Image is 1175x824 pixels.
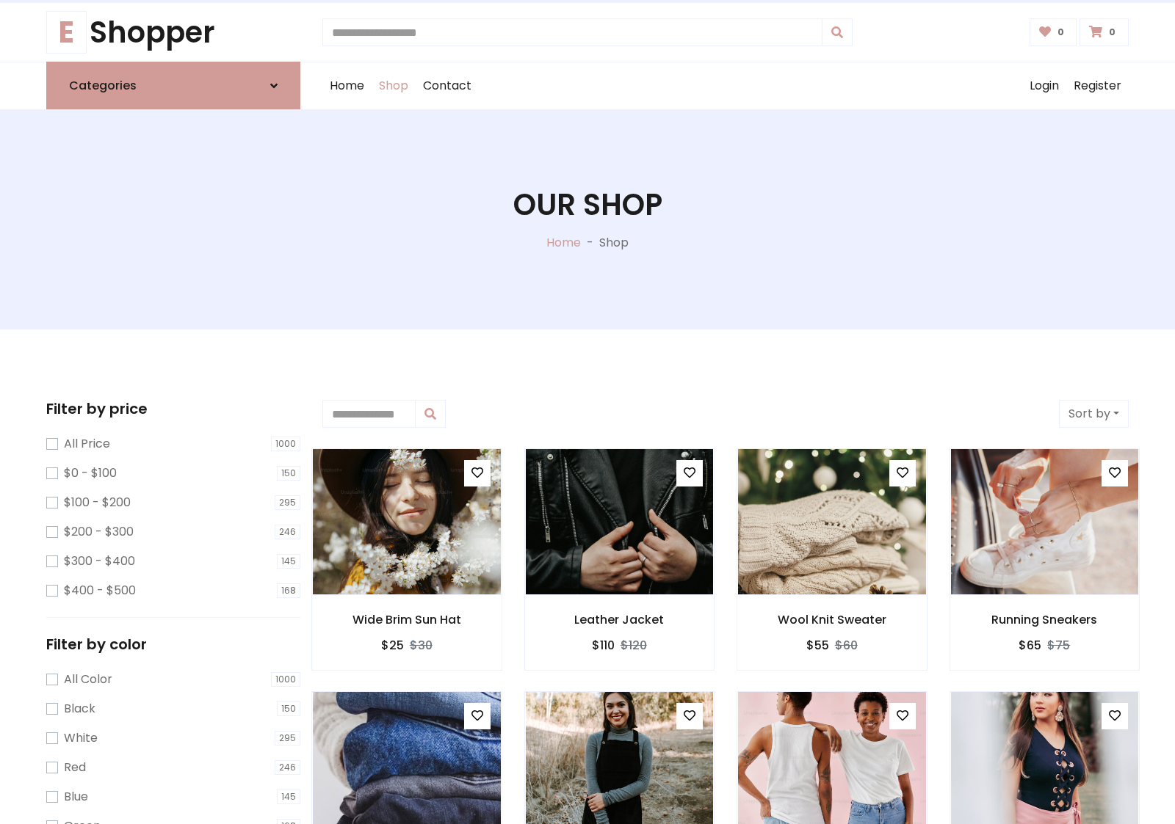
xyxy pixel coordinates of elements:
label: $0 - $100 [64,464,117,482]
a: Home [322,62,372,109]
span: 246 [275,525,300,539]
span: 295 [275,731,300,745]
label: Black [64,700,95,718]
p: Shop [599,234,629,252]
h6: $110 [592,638,615,652]
h6: $65 [1019,638,1041,652]
h6: Wide Brim Sun Hat [312,613,502,627]
del: $75 [1047,637,1070,654]
h6: Wool Knit Sweater [737,613,927,627]
label: Red [64,759,86,776]
label: $400 - $500 [64,582,136,599]
a: Shop [372,62,416,109]
h1: Our Shop [513,187,662,222]
h1: Shopper [46,15,300,50]
del: $60 [835,637,858,654]
h5: Filter by price [46,400,300,418]
label: $200 - $300 [64,523,134,541]
a: Categories [46,62,300,109]
a: Contact [416,62,479,109]
label: Blue [64,788,88,806]
span: 295 [275,495,300,510]
a: Home [546,234,581,251]
span: 0 [1054,26,1068,39]
del: $120 [621,637,647,654]
span: 1000 [271,437,300,451]
label: All Price [64,435,110,453]
span: E [46,11,87,54]
a: EShopper [46,15,300,50]
span: 246 [275,760,300,775]
a: 0 [1080,18,1129,46]
h5: Filter by color [46,635,300,653]
label: $300 - $400 [64,553,135,570]
span: 1000 [271,672,300,687]
span: 0 [1105,26,1119,39]
a: Login [1022,62,1066,109]
span: 145 [277,554,300,569]
h6: $55 [806,638,829,652]
h6: Leather Jacket [525,613,715,627]
del: $30 [410,637,433,654]
a: Register [1066,62,1129,109]
span: 150 [277,701,300,716]
h6: $25 [381,638,404,652]
span: 150 [277,466,300,481]
span: 168 [277,583,300,598]
h6: Categories [69,79,137,92]
h6: Running Sneakers [950,613,1140,627]
label: All Color [64,671,112,688]
a: 0 [1030,18,1077,46]
p: - [581,234,599,252]
span: 145 [277,790,300,804]
label: White [64,729,98,747]
label: $100 - $200 [64,494,131,511]
button: Sort by [1059,400,1129,428]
